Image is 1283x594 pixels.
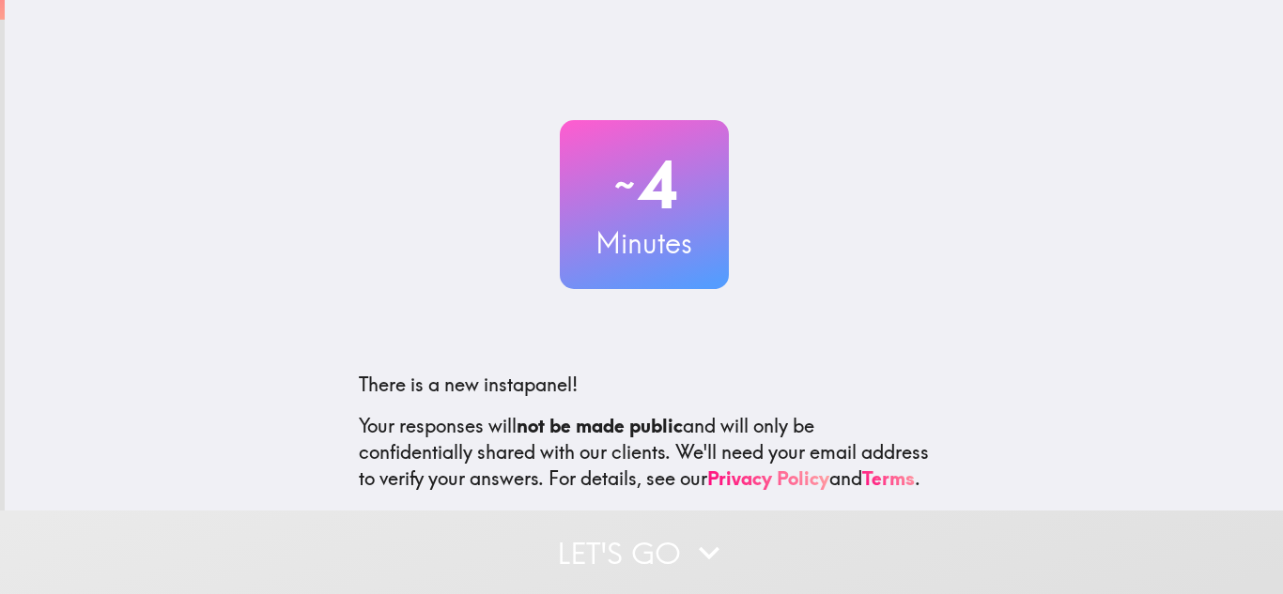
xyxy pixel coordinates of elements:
h2: 4 [560,146,729,223]
span: There is a new instapanel! [359,373,578,396]
b: not be made public [517,414,683,437]
p: Your responses will and will only be confidentially shared with our clients. We'll need your emai... [359,413,930,492]
a: Terms [862,466,915,490]
a: Privacy Policy [707,466,829,490]
span: ~ [611,157,638,213]
h3: Minutes [560,223,729,263]
p: This invite is exclusively for you, please do not share it. Complete it soon because spots are li... [359,507,930,559]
